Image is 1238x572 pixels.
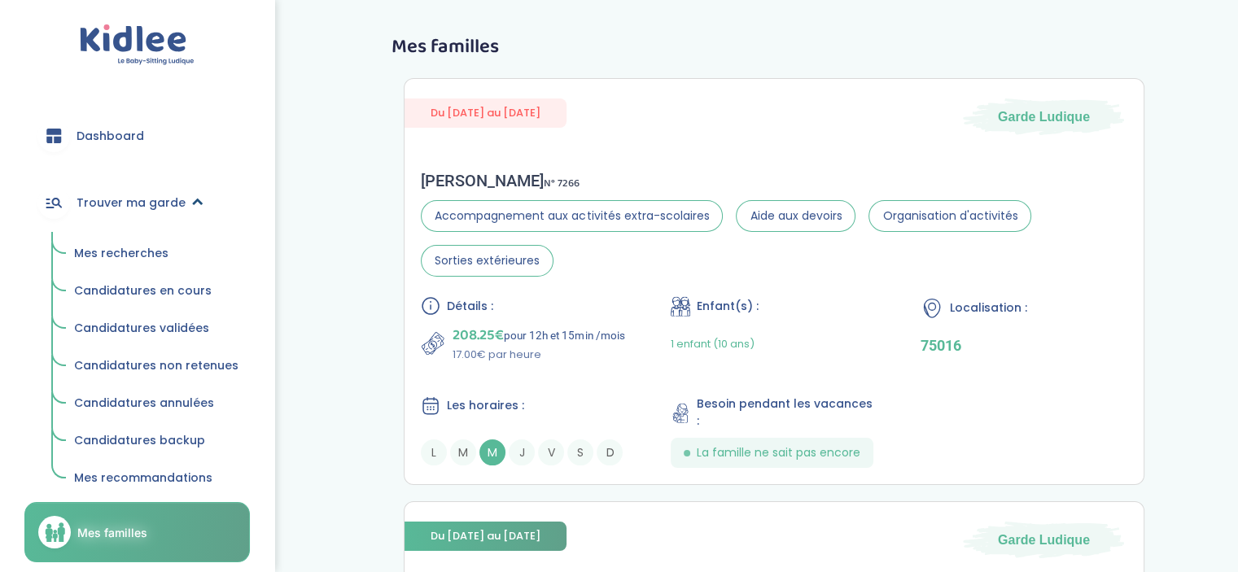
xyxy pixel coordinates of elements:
span: S [567,439,593,465]
span: D [597,439,623,465]
span: Les horaires : [447,397,524,414]
a: Candidatures backup [63,426,250,456]
span: 208.25€ [453,324,504,347]
span: La famille ne sait pas encore [697,444,860,461]
span: Mes familles [77,524,147,541]
p: 17.00€ par heure [453,347,624,363]
span: Dashboard [77,128,144,145]
span: V [538,439,564,465]
span: Enfant(s) : [697,298,759,315]
span: Candidatures non retenues [74,357,238,373]
span: Sorties extérieures [421,245,553,277]
span: Aide aux devoirs [736,200,855,232]
span: Candidatures annulées [74,395,214,411]
div: [PERSON_NAME] [421,171,1127,190]
span: Localisation : [950,299,1027,317]
span: M [450,439,476,465]
span: Garde Ludique [998,108,1090,126]
span: N° 7266 [544,175,580,192]
span: Mes recommandations [74,469,212,486]
span: Accompagnement aux activités extra-scolaires [421,200,723,232]
a: Mes recherches [63,238,250,269]
a: Candidatures non retenues [63,351,250,382]
span: J [509,439,535,465]
a: Mes recommandations [63,463,250,494]
span: Candidatures validées [74,320,209,336]
span: Du [DATE] au [DATE] [405,522,567,550]
span: Besoin pendant les vacances : [697,395,878,430]
span: Du [DATE] au [DATE] [405,98,567,127]
p: pour 12h et 15min /mois [453,324,624,347]
span: Mes recherches [74,245,168,261]
span: Trouver ma garde [77,194,186,212]
span: Candidatures en cours [74,282,212,299]
span: 1 enfant (10 ans) [671,336,755,351]
h3: Mes familles [392,37,1157,58]
span: L [421,439,447,465]
span: Organisation d'activités [868,200,1031,232]
span: Candidatures backup [74,432,205,448]
img: logo.svg [80,24,195,66]
a: Candidatures en cours [63,276,250,307]
a: Trouver ma garde [24,173,250,232]
a: Candidatures validées [63,313,250,344]
span: Détails : [447,298,493,315]
span: M [479,439,505,465]
a: Candidatures annulées [63,388,250,419]
p: 75016 [921,337,1128,354]
a: Mes familles [24,502,250,562]
a: Dashboard [24,107,250,165]
span: Garde Ludique [998,531,1090,549]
